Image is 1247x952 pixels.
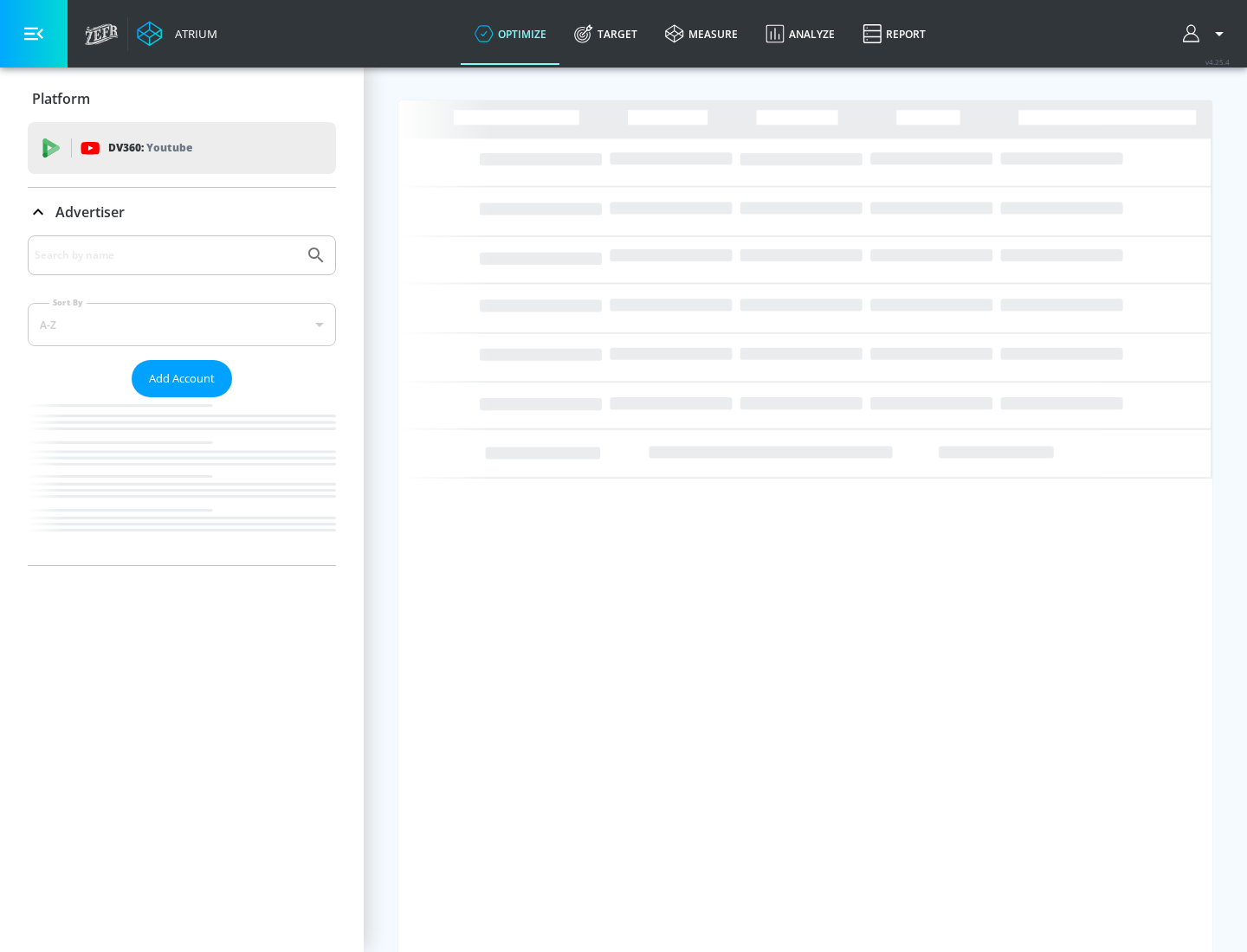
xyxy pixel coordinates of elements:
a: Target [560,3,651,65]
a: measure [651,3,752,65]
label: Sort By [49,297,87,308]
div: Advertiser [28,188,336,236]
div: Platform [28,74,336,123]
div: Advertiser [28,235,336,565]
p: Youtube [146,138,192,157]
div: A-Z [28,303,336,346]
a: Analyze [752,3,849,65]
div: Atrium [168,26,217,42]
nav: list of Advertiser [28,397,336,565]
span: v 4.25.4 [1205,57,1230,67]
a: Atrium [137,21,217,47]
button: Add Account [132,360,232,397]
input: Search by name [35,244,297,267]
a: optimize [461,3,560,65]
div: DV360: Youtube [28,122,336,174]
p: Advertiser [55,203,125,222]
a: Report [849,3,940,65]
p: Platform [32,89,90,108]
p: DV360: [108,138,192,158]
span: Add Account [149,369,215,389]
